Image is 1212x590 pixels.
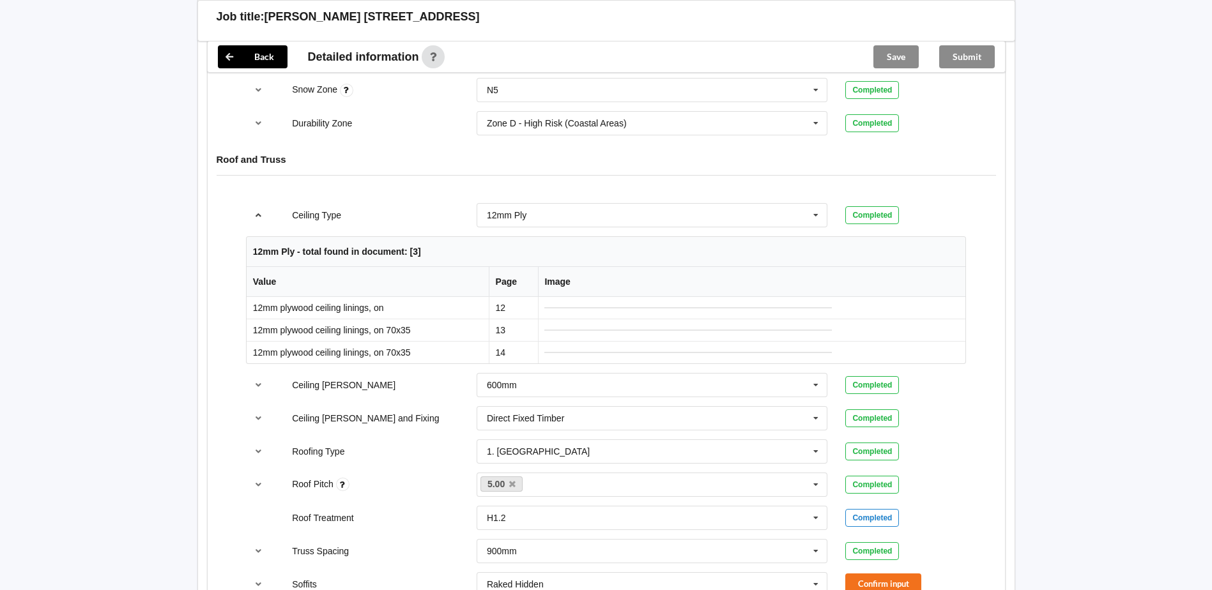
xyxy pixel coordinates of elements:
[292,210,341,220] label: Ceiling Type
[845,442,899,460] div: Completed
[487,513,506,522] div: H1.2
[487,580,544,589] div: Raked Hidden
[845,542,899,560] div: Completed
[246,374,271,397] button: reference-toggle
[845,509,899,527] div: Completed
[845,476,899,494] div: Completed
[845,206,899,224] div: Completed
[487,414,564,423] div: Direct Fixed Timber
[544,329,832,331] img: ai_input-page13-CeilingLiningType-1-1.jpeg
[845,81,899,99] div: Completed
[845,114,899,132] div: Completed
[489,297,538,319] td: 12
[218,45,288,68] button: Back
[480,476,523,492] a: 5.00
[292,579,317,589] label: Soffits
[489,319,538,341] td: 13
[544,307,832,308] img: ai_input-page12-CeilingLiningType-1-0.jpeg
[292,84,340,95] label: Snow Zone
[292,446,344,457] label: Roofing Type
[845,409,899,427] div: Completed
[292,513,354,523] label: Roof Treatment
[487,86,498,95] div: N5
[265,10,480,24] h3: [PERSON_NAME] [STREET_ADDRESS]
[487,547,517,556] div: 900mm
[246,540,271,563] button: reference-toggle
[247,341,489,363] td: 12mm plywood ceiling linings, on 70x35
[247,237,965,267] th: 12mm Ply - total found in document: [3]
[246,112,271,135] button: reference-toggle
[247,297,489,319] td: 12mm plywood ceiling linings, on
[217,153,996,165] h4: Roof and Truss
[246,440,271,463] button: reference-toggle
[487,381,517,390] div: 600mm
[487,447,590,456] div: 1. [GEOGRAPHIC_DATA]
[845,376,899,394] div: Completed
[292,546,349,556] label: Truss Spacing
[247,267,489,297] th: Value
[538,267,965,297] th: Image
[246,407,271,430] button: reference-toggle
[308,51,419,63] span: Detailed information
[292,413,439,423] label: Ceiling [PERSON_NAME] and Fixing
[292,479,335,489] label: Roof Pitch
[217,10,265,24] h3: Job title:
[247,319,489,341] td: 12mm plywood ceiling linings, on 70x35
[489,341,538,363] td: 14
[246,79,271,102] button: reference-toggle
[487,119,627,128] div: Zone D - High Risk (Coastal Areas)
[292,118,352,128] label: Durability Zone
[246,204,271,227] button: reference-toggle
[544,352,832,353] img: ai_input-page14-CeilingLiningType-1-2.jpeg
[487,211,526,220] div: 12mm Ply
[489,267,538,297] th: Page
[246,473,271,496] button: reference-toggle
[292,380,395,390] label: Ceiling [PERSON_NAME]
